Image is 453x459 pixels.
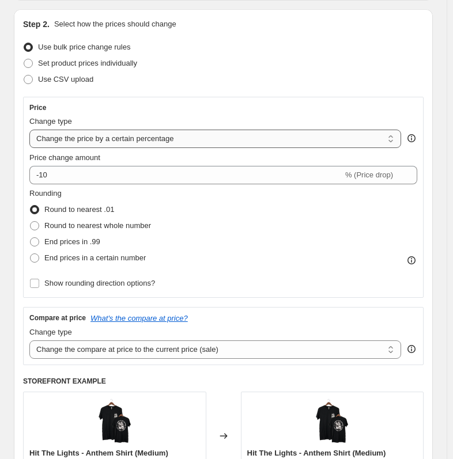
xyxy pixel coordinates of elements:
h6: STOREFRONT EXAMPLE [23,377,424,386]
span: Show rounding direction options? [44,279,155,287]
h3: Price [29,103,46,112]
input: -15 [29,166,343,184]
button: What's the compare at price? [90,314,188,323]
span: Rounding [29,189,62,198]
div: help [406,343,417,355]
span: Set product prices individually [38,59,137,67]
span: Round to nearest whole number [44,221,151,230]
span: Hit The Lights - Anthem Shirt (Medium) [29,449,168,457]
p: Select how the prices should change [54,18,176,30]
span: Round to nearest .01 [44,205,114,214]
span: Change type [29,328,72,336]
img: HTL_Anthem_group_80x.png [309,398,355,444]
h3: Compare at price [29,313,86,323]
h2: Step 2. [23,18,50,30]
span: End prices in a certain number [44,253,146,262]
span: Use CSV upload [38,75,93,84]
div: help [406,132,417,144]
span: Change type [29,117,72,126]
span: End prices in .99 [44,237,100,246]
img: HTL_Anthem_group_80x.png [92,398,138,444]
span: % (Price drop) [345,170,393,179]
span: Use bulk price change rules [38,43,130,51]
span: Hit The Lights - Anthem Shirt (Medium) [247,449,386,457]
span: Price change amount [29,153,100,162]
